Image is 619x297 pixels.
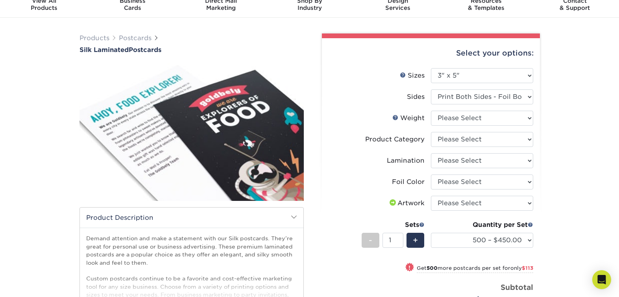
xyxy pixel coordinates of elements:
a: Silk LaminatedPostcards [79,46,304,54]
span: only [510,265,533,271]
span: ! [408,264,410,272]
div: Weight [392,113,425,123]
img: Silk Laminated 01 [79,54,304,210]
div: Select your options: [328,38,534,68]
span: Silk Laminated [79,46,129,54]
strong: Subtotal [501,283,533,291]
div: Sides [407,92,425,102]
span: $113 [522,265,533,271]
div: Product Category [365,135,425,144]
small: Get more postcards per set for [417,265,533,273]
a: Products [79,34,109,42]
div: Quantity per Set [431,220,533,230]
div: Lamination [387,156,425,165]
div: Sizes [400,71,425,80]
div: Artwork [388,199,425,208]
h1: Postcards [79,46,304,54]
a: Postcards [119,34,152,42]
h2: Product Description [80,208,303,228]
div: Sets [362,220,425,230]
div: Open Intercom Messenger [592,270,611,289]
span: - [369,234,372,246]
strong: 500 [427,265,438,271]
span: + [413,234,418,246]
div: Foil Color [392,177,425,187]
